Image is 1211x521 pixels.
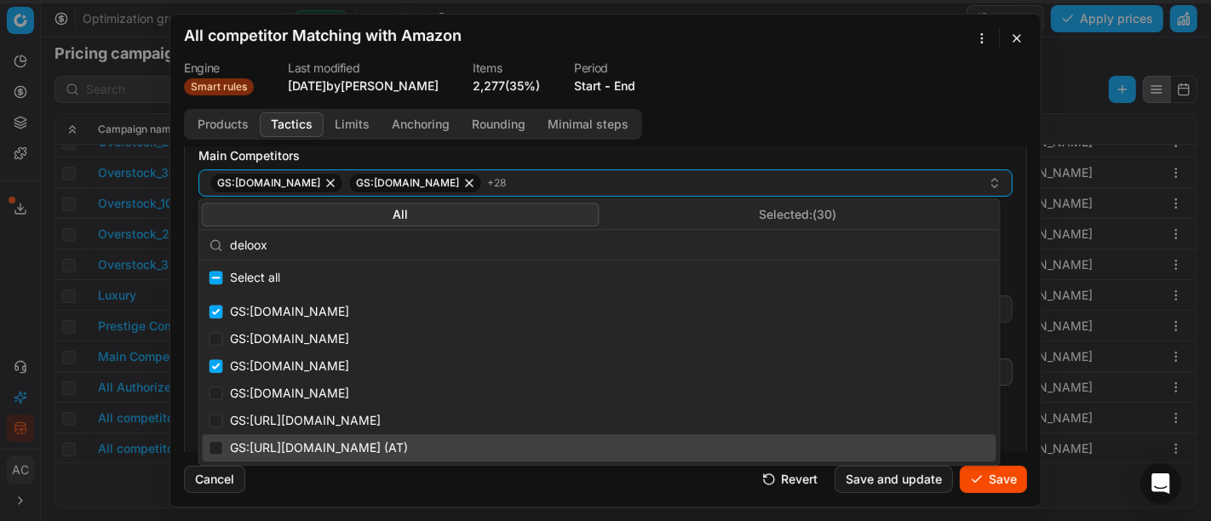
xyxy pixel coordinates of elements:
[473,77,540,94] a: 2,277(35%)
[960,466,1027,493] button: Save
[184,78,254,95] span: Smart rules
[184,466,245,493] button: Cancel
[835,466,953,493] button: Save and update
[199,260,1000,465] div: Suggestions
[356,176,459,190] span: GS:[DOMAIN_NAME]
[288,78,439,93] span: [DATE] by [PERSON_NAME]
[752,466,828,493] button: Revert
[203,380,996,407] div: GS:[DOMAIN_NAME]
[202,203,600,226] button: All
[487,176,506,190] span: + 28
[230,228,990,262] input: Search
[473,62,540,74] dt: Items
[184,28,462,43] h2: All competitor Matching with Amazon
[203,434,996,461] div: GS:[URL][DOMAIN_NAME] (AT)
[260,112,324,137] button: Tactics
[187,112,260,137] button: Products
[381,112,461,137] button: Anchoring
[600,203,997,226] button: Selected: ( 30 )
[537,112,640,137] button: Minimal steps
[198,169,1013,197] button: GS:[DOMAIN_NAME]GS:[DOMAIN_NAME]+28
[217,176,320,190] span: GS:[DOMAIN_NAME]
[184,62,254,74] dt: Engine
[605,77,611,94] span: -
[288,62,439,74] dt: Last modified
[203,352,996,380] div: GS:[DOMAIN_NAME]
[614,77,635,94] button: End
[574,62,635,74] dt: Period
[203,407,996,434] div: GS:[URL][DOMAIN_NAME]
[574,77,601,94] button: Start
[198,147,1013,164] label: Main Competitors
[230,269,280,286] span: Select all
[461,112,537,137] button: Rounding
[324,112,381,137] button: Limits
[203,298,996,325] div: GS:[DOMAIN_NAME]
[203,325,996,352] div: GS:[DOMAIN_NAME]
